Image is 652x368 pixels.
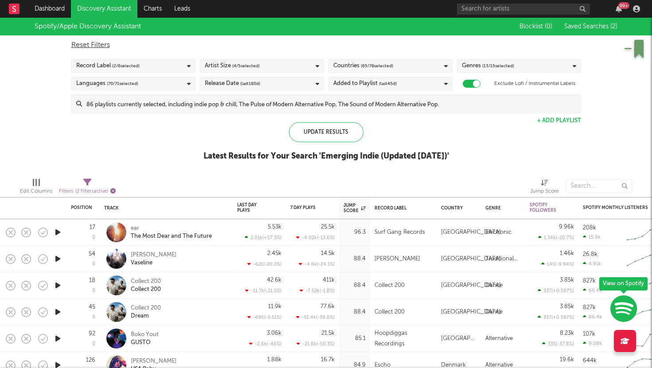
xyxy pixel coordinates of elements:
[441,333,476,344] div: [GEOGRAPHIC_DATA]
[35,21,141,32] div: Spotify/Apple Discovery Assistant
[104,205,224,211] div: Track
[583,252,597,257] div: 26.8k
[267,277,281,283] div: 42.6k
[485,205,516,211] div: Genre
[267,330,281,336] div: 3.06k
[321,330,335,336] div: 21.5k
[131,278,161,286] div: Collect 200
[610,23,617,30] span: ( 2 )
[296,314,335,320] div: -51.4k ( -39.8 % )
[583,358,597,364] div: 644k
[375,254,420,264] div: [PERSON_NAME]
[300,288,335,294] div: -7.52k ( -1.8 % )
[485,280,503,291] div: Dance
[375,328,432,349] div: Hoopdiggas Recordings
[564,23,617,30] span: Saved Searches
[131,251,176,267] a: [PERSON_NAME]Vaseline
[482,61,514,71] span: ( 13 / 15 selected)
[59,175,116,201] div: Filters(2 filters active)
[485,254,521,264] div: Traditional Folk
[20,175,52,201] div: Edit Columns
[583,305,596,310] div: 827k
[441,227,501,238] div: [GEOGRAPHIC_DATA]
[82,95,581,113] input: 86 playlists currently selected, including indie pop & chill, The Pulse of Modern Alternative Pop...
[75,189,108,194] span: ( 2 filters active)
[131,304,161,320] a: Collect 200Dream
[494,78,575,89] label: Exclude Lofi / Instrumental Labels
[538,235,574,240] div: 1.34k ( -20.7 % )
[131,357,176,365] div: [PERSON_NAME]
[538,288,574,294] div: 337 ( +0.597 % )
[89,278,95,283] div: 18
[107,78,138,89] span: ( 70 / 71 selected)
[232,61,260,71] span: ( 4 / 5 selected)
[344,333,366,344] div: 85.1
[530,202,561,213] div: Spotify Followers
[344,307,366,318] div: 88.4
[485,333,513,344] div: Alternative
[86,357,95,363] div: 126
[599,277,648,291] div: View on Spotify
[542,341,574,347] div: 335 ( -37.8 % )
[560,277,574,283] div: 3.85k
[131,259,176,267] div: Vaseline
[379,78,397,89] span: (last 45 d)
[131,339,159,347] div: GUSTO
[560,251,574,256] div: 1.46k
[20,186,52,197] div: Edit Columns
[320,304,335,310] div: 77.6k
[267,251,281,256] div: 2.45k
[299,261,335,267] div: -4.6k ( -24.1 % )
[237,202,268,213] div: Last Day Plays
[616,5,622,12] button: 99+
[441,254,501,264] div: [GEOGRAPHIC_DATA]
[344,280,366,291] div: 88.4
[296,235,335,240] div: -4.02k ( -13.6 % )
[583,261,601,267] div: 4.91k
[538,314,574,320] div: 337 ( +0.597 % )
[333,78,397,89] div: Added to Playlist
[131,331,159,347] a: Boko YoutGUSTO
[583,314,602,320] div: 66.4k
[297,341,335,347] div: -21.8k ( -50.3 % )
[71,40,581,50] div: Reset Filters
[92,288,95,293] div: 0
[537,118,581,124] button: + Add Playlist
[566,179,632,193] input: Search...
[92,235,95,240] div: 0
[321,357,335,363] div: 16.7k
[562,23,617,30] button: Saved Searches (2)
[289,122,363,142] div: Update Results
[560,330,574,336] div: 8.23k
[92,315,95,320] div: 0
[583,341,602,346] div: 9.08k
[541,261,574,267] div: 145 ( -9.94 % )
[90,225,95,230] div: 17
[344,227,366,238] div: 96.3
[131,251,176,259] div: [PERSON_NAME]
[323,277,335,283] div: 411k
[131,304,161,312] div: Collect 200
[457,4,590,15] input: Search for artists
[205,78,260,89] div: Release Date
[375,205,428,211] div: Record Label
[245,288,281,294] div: -11.7k ( -21.5 % )
[545,23,552,30] span: ( 0 )
[203,151,449,162] div: Latest Results for Your Search ' Emerging Indie (Updated [DATE]) '
[441,307,501,318] div: [GEOGRAPHIC_DATA]
[583,287,602,293] div: 66.4k
[290,205,321,210] div: 7 Day Plays
[462,61,514,71] div: Genres
[92,341,95,346] div: 0
[247,314,281,320] div: -695 ( -5.51 % )
[485,227,511,238] div: Electronic
[112,61,140,71] span: ( 2 / 6 selected)
[375,307,405,318] div: Collect 200
[560,304,574,310] div: 3.85k
[441,205,472,211] div: Country
[245,235,281,240] div: 2.01k ( +57.3 % )
[92,262,95,267] div: 0
[583,331,595,337] div: 107k
[89,251,95,257] div: 54
[240,78,260,89] span: (last 180 d)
